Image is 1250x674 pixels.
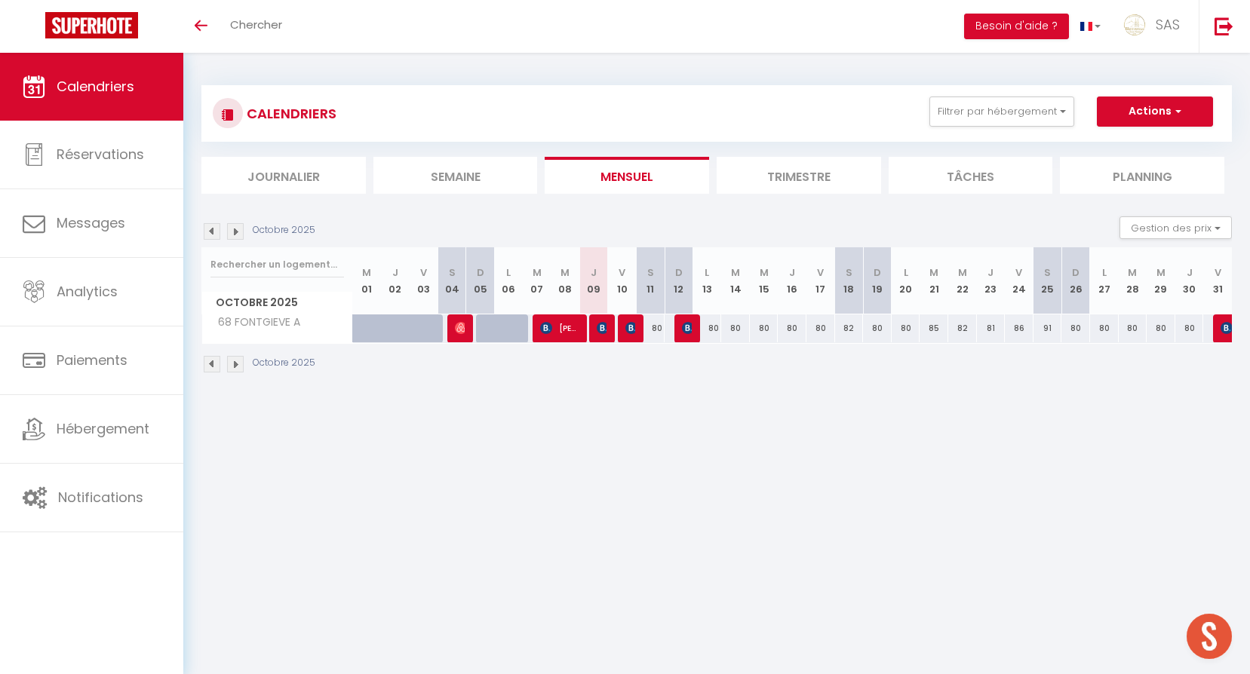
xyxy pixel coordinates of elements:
abbr: L [1102,265,1107,280]
li: Planning [1060,157,1224,194]
th: 02 [381,247,410,314]
abbr: V [619,265,625,280]
div: 80 [636,314,665,342]
th: 11 [636,247,665,314]
div: 80 [1090,314,1119,342]
span: [PERSON_NAME] [597,314,607,342]
div: 80 [778,314,806,342]
button: Besoin d'aide ? [964,14,1069,39]
abbr: V [1215,265,1221,280]
th: 12 [665,247,693,314]
abbr: M [1156,265,1166,280]
div: 80 [1119,314,1147,342]
th: 07 [523,247,551,314]
abbr: J [392,265,398,280]
th: 25 [1033,247,1062,314]
th: 13 [693,247,722,314]
span: SAS [1156,15,1180,34]
th: 22 [948,247,977,314]
span: Paiements [57,351,127,369]
abbr: V [1015,265,1022,280]
abbr: M [533,265,542,280]
th: 14 [721,247,750,314]
div: 80 [1175,314,1204,342]
li: Semaine [373,157,538,194]
th: 18 [835,247,864,314]
div: Ouvrir le chat [1187,614,1232,659]
h3: CALENDRIERS [243,97,336,130]
abbr: S [1044,265,1051,280]
span: Messages [57,213,125,232]
div: 80 [1061,314,1090,342]
button: Filtrer par hébergement [929,97,1074,127]
abbr: M [561,265,570,280]
th: 15 [750,247,779,314]
input: Rechercher un logement... [210,251,344,278]
span: Hébergement [57,419,149,438]
span: Chercher [230,17,282,32]
div: 80 [750,314,779,342]
th: 06 [494,247,523,314]
li: Trimestre [717,157,881,194]
div: 82 [835,314,864,342]
th: 03 [410,247,438,314]
span: [PERSON_NAME] [625,314,635,342]
abbr: L [506,265,511,280]
th: 20 [892,247,920,314]
th: 01 [353,247,382,314]
th: 05 [466,247,495,314]
span: Calendriers [57,77,134,96]
div: 80 [863,314,892,342]
span: [PERSON_NAME] [455,314,465,342]
th: 23 [977,247,1006,314]
li: Journalier [201,157,366,194]
th: 21 [920,247,948,314]
span: [PERSON_NAME] [682,314,692,342]
abbr: L [705,265,709,280]
th: 19 [863,247,892,314]
abbr: S [647,265,654,280]
th: 24 [1005,247,1033,314]
abbr: S [449,265,456,280]
span: Octobre 2025 [202,292,352,314]
abbr: J [987,265,994,280]
div: 81 [977,314,1006,342]
div: 86 [1005,314,1033,342]
abbr: M [731,265,740,280]
th: 09 [579,247,608,314]
abbr: D [675,265,683,280]
abbr: M [1128,265,1137,280]
abbr: M [362,265,371,280]
th: 30 [1175,247,1204,314]
div: 80 [1147,314,1175,342]
th: 27 [1090,247,1119,314]
div: 80 [806,314,835,342]
span: Réservations [57,145,144,164]
div: 80 [721,314,750,342]
p: Octobre 2025 [253,356,315,370]
abbr: J [789,265,795,280]
span: Notifications [58,488,143,507]
div: 80 [693,314,722,342]
span: [PERSON_NAME] [540,314,579,342]
abbr: S [846,265,852,280]
abbr: D [477,265,484,280]
abbr: D [1072,265,1080,280]
abbr: M [760,265,769,280]
div: 80 [892,314,920,342]
abbr: M [929,265,938,280]
th: 31 [1203,247,1232,314]
button: Actions [1097,97,1213,127]
img: logout [1215,17,1233,35]
abbr: D [874,265,881,280]
abbr: L [904,265,908,280]
div: 91 [1033,314,1062,342]
img: ... [1123,14,1146,36]
th: 26 [1061,247,1090,314]
img: Super Booking [45,12,138,38]
li: Mensuel [545,157,709,194]
abbr: M [958,265,967,280]
span: Analytics [57,282,118,301]
th: 10 [608,247,637,314]
th: 08 [551,247,580,314]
